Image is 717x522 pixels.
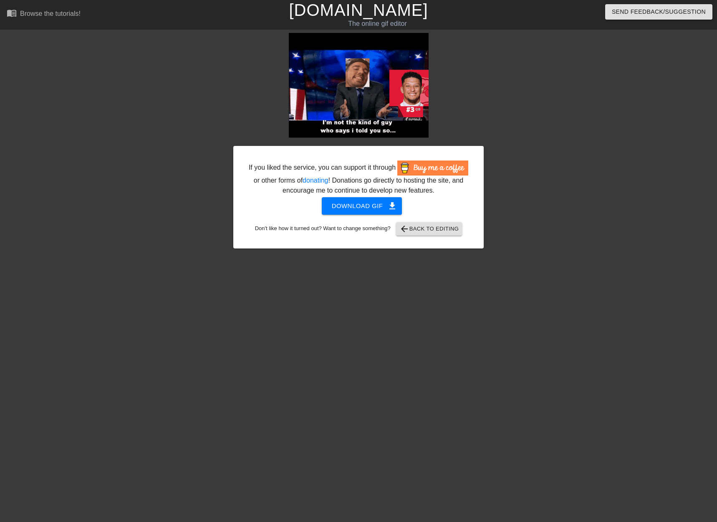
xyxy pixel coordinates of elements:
[399,224,409,234] span: arrow_back
[399,224,459,234] span: Back to Editing
[315,202,402,209] a: Download gif
[605,4,712,20] button: Send Feedback/Suggestion
[396,222,462,236] button: Back to Editing
[243,19,512,29] div: The online gif editor
[332,201,392,211] span: Download gif
[397,161,468,176] img: Buy Me A Coffee
[248,161,469,196] div: If you liked the service, you can support it through or other forms of ! Donations go directly to...
[289,1,428,19] a: [DOMAIN_NAME]
[246,222,471,236] div: Don't like how it turned out? Want to change something?
[289,33,429,138] img: n66K6UWu.gif
[20,10,81,17] div: Browse the tutorials!
[612,7,706,17] span: Send Feedback/Suggestion
[322,197,402,215] button: Download gif
[387,201,397,211] span: get_app
[303,177,328,184] a: donating
[7,8,17,18] span: menu_book
[7,8,81,21] a: Browse the tutorials!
